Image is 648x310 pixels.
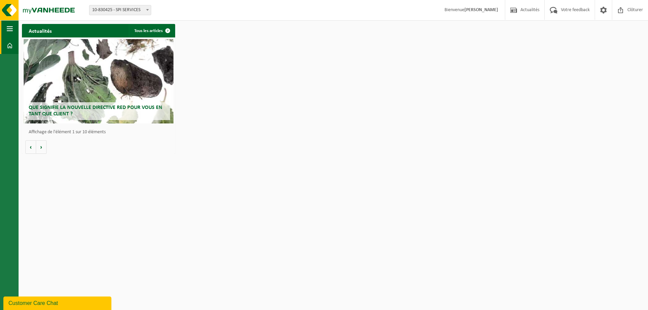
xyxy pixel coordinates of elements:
[24,39,174,123] a: Que signifie la nouvelle directive RED pour vous en tant que client ?
[129,24,174,37] a: Tous les articles
[25,140,36,154] button: Vorige
[29,105,162,117] span: Que signifie la nouvelle directive RED pour vous en tant que client ?
[3,295,113,310] iframe: chat widget
[89,5,151,15] span: 10-830425 - SPI SERVICES
[464,7,498,12] strong: [PERSON_NAME]
[36,140,47,154] button: Volgende
[29,130,172,135] p: Affichage de l'élément 1 sur 10 éléments
[22,24,58,37] h2: Actualités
